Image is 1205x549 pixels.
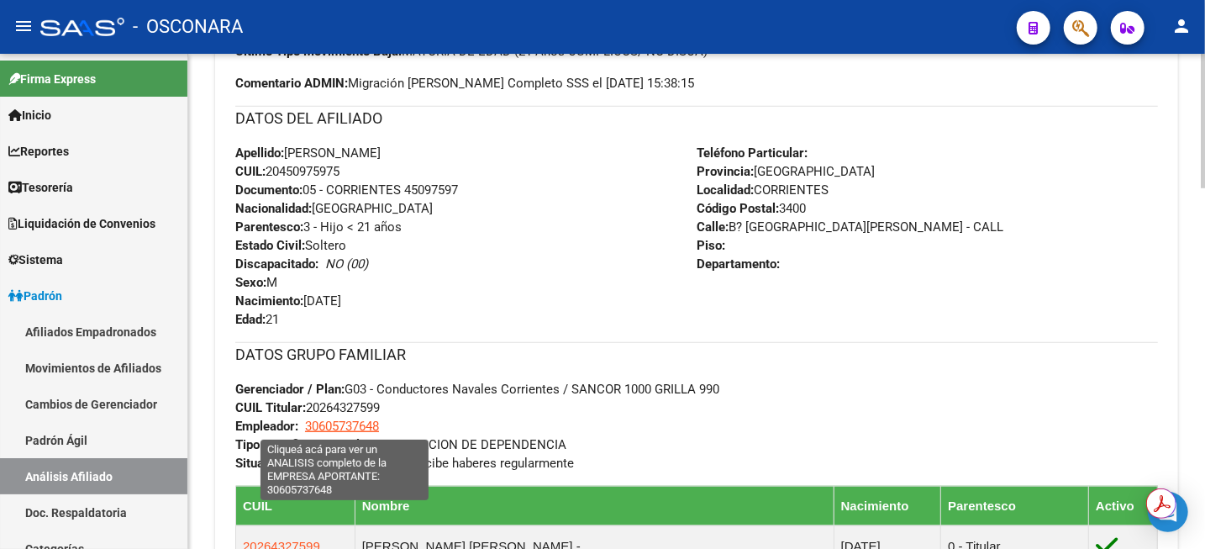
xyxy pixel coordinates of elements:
[235,437,375,452] strong: Tipo Beneficiario Titular:
[697,201,779,216] strong: Código Postal:
[133,8,243,45] span: - OSCONARA
[235,400,306,415] strong: CUIL Titular:
[235,74,694,92] span: Migración [PERSON_NAME] Completo SSS el [DATE] 15:38:15
[235,164,266,179] strong: CUIL:
[235,219,303,235] strong: Parentesco:
[235,238,305,253] strong: Estado Civil:
[697,164,875,179] span: [GEOGRAPHIC_DATA]
[235,419,298,434] strong: Empleador:
[235,312,266,327] strong: Edad:
[8,178,73,197] span: Tesorería
[1089,486,1158,525] th: Activo
[697,145,808,161] strong: Teléfono Particular:
[355,486,834,525] th: Nombre
[697,238,725,253] strong: Piso:
[697,182,754,198] strong: Localidad:
[1171,16,1192,36] mat-icon: person
[236,486,355,525] th: CUIL
[235,219,402,235] span: 3 - Hijo < 21 años
[235,201,433,216] span: [GEOGRAPHIC_DATA]
[235,145,381,161] span: [PERSON_NAME]
[235,382,719,397] span: G03 - Conductores Navales Corrientes / SANCOR 1000 GRILLA 990
[697,164,754,179] strong: Provincia:
[834,486,941,525] th: Nacimiento
[8,251,63,269] span: Sistema
[8,214,155,233] span: Liquidación de Convenios
[8,106,51,124] span: Inicio
[697,219,1003,235] span: B? [GEOGRAPHIC_DATA][PERSON_NAME] - CALL
[235,456,394,471] strong: Situacion de Revista Titular:
[235,400,380,415] span: 20264327599
[13,16,34,36] mat-icon: menu
[235,182,458,198] span: 05 - CORRIENTES 45097597
[697,256,780,272] strong: Departamento:
[941,486,1089,525] th: Parentesco
[235,256,318,272] strong: Discapacitado:
[235,182,303,198] strong: Documento:
[235,145,284,161] strong: Apellido:
[235,437,566,452] span: 00 - RELACION DE DEPENDENCIA
[235,293,303,309] strong: Nacimiento:
[235,107,1158,130] h3: DATOS DEL AFILIADO
[235,456,574,471] span: 0 - Recibe haberes regularmente
[235,164,339,179] span: 20450975975
[235,238,346,253] span: Soltero
[235,343,1158,367] h3: DATOS GRUPO FAMILIAR
[325,256,368,272] i: NO (00)
[697,219,729,235] strong: Calle:
[235,382,345,397] strong: Gerenciador / Plan:
[305,419,379,434] span: 30605737648
[235,312,279,327] span: 21
[235,275,277,290] span: M
[235,44,708,59] span: MAYORIA DE EDAD (21 Años CUMPLICOS/ NO DISCA)
[235,201,312,216] strong: Nacionalidad:
[697,182,829,198] span: CORRIENTES
[235,275,266,290] strong: Sexo:
[235,44,402,59] strong: Ultimo Tipo Movimiento Baja:
[8,70,96,88] span: Firma Express
[697,201,806,216] span: 3400
[235,293,341,309] span: [DATE]
[235,76,348,91] strong: Comentario ADMIN:
[8,287,62,305] span: Padrón
[8,142,69,161] span: Reportes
